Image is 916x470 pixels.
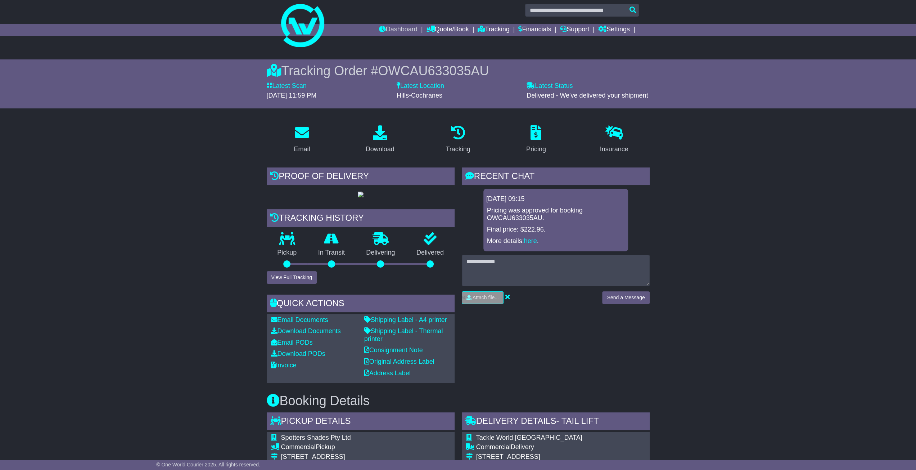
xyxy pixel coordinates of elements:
[462,412,650,432] div: Delivery Details
[156,462,260,467] span: © One World Courier 2025. All rights reserved.
[267,209,455,229] div: Tracking history
[524,237,537,245] a: here
[289,123,315,157] a: Email
[281,443,316,451] span: Commercial
[560,24,589,36] a: Support
[378,63,489,78] span: OWCAU633035AU
[267,167,455,187] div: Proof of Delivery
[267,82,307,90] label: Latest Scan
[476,434,582,441] span: Tackle World [GEOGRAPHIC_DATA]
[595,123,633,157] a: Insurance
[478,24,509,36] a: Tracking
[267,63,650,79] div: Tracking Order #
[487,207,624,222] p: Pricing was approved for booking OWCAU633035AU.
[518,24,551,36] a: Financials
[598,24,630,36] a: Settings
[600,144,628,154] div: Insurance
[379,24,418,36] a: Dashboard
[397,92,442,99] span: Hills-Cochranes
[271,350,325,357] a: Download PODs
[267,295,455,314] div: Quick Actions
[487,226,624,234] p: Final price: $222.96.
[487,237,624,245] p: More details: .
[426,24,469,36] a: Quote/Book
[364,370,411,377] a: Address Label
[271,327,341,335] a: Download Documents
[358,192,364,197] img: GetPodImage
[366,144,394,154] div: Download
[486,195,625,203] div: [DATE] 09:15
[267,92,317,99] span: [DATE] 11:59 PM
[476,453,639,461] div: [STREET_ADDRESS]
[476,443,639,451] div: Delivery
[364,327,443,343] a: Shipping Label - Thermal printer
[602,291,649,304] button: Send a Message
[556,416,599,426] span: - Tail Lift
[267,412,455,432] div: Pickup Details
[271,362,297,369] a: Invoice
[271,339,313,346] a: Email PODs
[406,249,455,257] p: Delivered
[281,453,425,461] div: [STREET_ADDRESS]
[267,394,650,408] h3: Booking Details
[271,316,328,323] a: Email Documents
[522,123,551,157] a: Pricing
[364,316,447,323] a: Shipping Label - A4 printer
[307,249,356,257] p: In Transit
[526,144,546,154] div: Pricing
[294,144,310,154] div: Email
[441,123,475,157] a: Tracking
[281,434,351,441] span: Spotters Shades Pty Ltd
[364,346,423,354] a: Consignment Note
[476,443,511,451] span: Commercial
[397,82,444,90] label: Latest Location
[361,123,399,157] a: Download
[527,92,648,99] span: Delivered - We've delivered your shipment
[462,167,650,187] div: RECENT CHAT
[281,443,425,451] div: Pickup
[527,82,573,90] label: Latest Status
[364,358,434,365] a: Original Address Label
[267,249,308,257] p: Pickup
[446,144,470,154] div: Tracking
[356,249,406,257] p: Delivering
[267,271,317,284] button: View Full Tracking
